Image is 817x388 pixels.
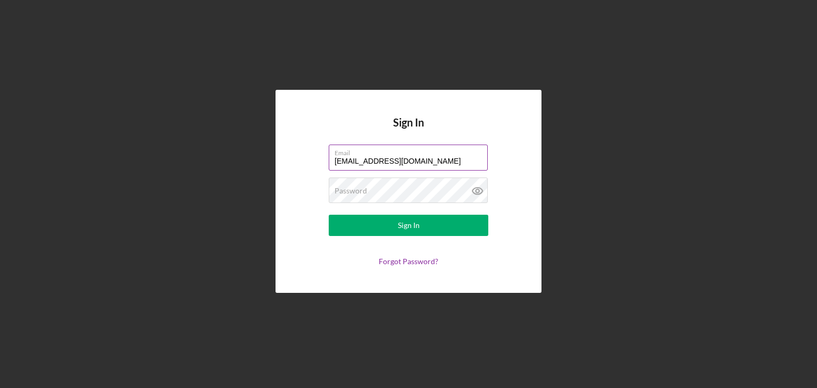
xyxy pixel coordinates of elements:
[335,187,367,195] label: Password
[398,215,420,236] div: Sign In
[393,116,424,145] h4: Sign In
[379,257,438,266] a: Forgot Password?
[329,215,488,236] button: Sign In
[335,145,488,157] label: Email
